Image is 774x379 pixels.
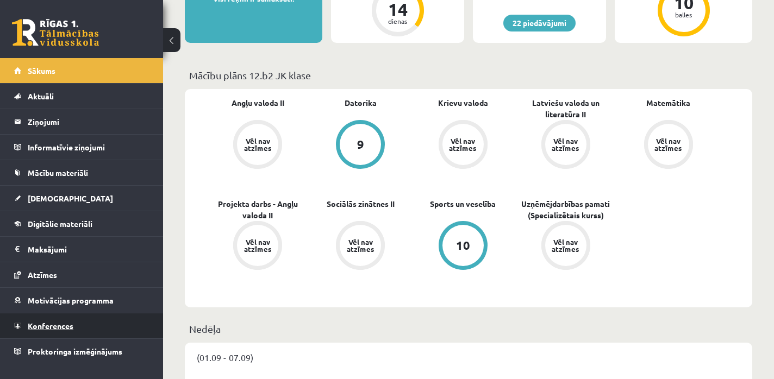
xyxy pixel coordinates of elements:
a: 10 [412,221,515,272]
a: Uzņēmējdarbības pamati (Specializētais kurss) [514,198,617,221]
a: Latviešu valoda un literatūra II [514,97,617,120]
span: Motivācijas programma [28,295,114,305]
span: Konferences [28,321,73,331]
a: Proktoringa izmēģinājums [14,339,149,364]
a: Digitālie materiāli [14,211,149,236]
a: Maksājumi [14,237,149,262]
a: Vēl nav atzīmes [207,120,309,171]
div: 14 [382,1,414,18]
a: Vēl nav atzīmes [617,120,720,171]
a: Atzīmes [14,262,149,287]
a: Ziņojumi [14,109,149,134]
a: Sākums [14,58,149,83]
a: Motivācijas programma [14,288,149,313]
div: 9 [357,138,364,150]
a: Mācību materiāli [14,160,149,185]
div: Vēl nav atzīmes [448,137,478,151]
a: Informatīvie ziņojumi [14,135,149,160]
a: 22 piedāvājumi [503,15,576,31]
a: Sports un veselība [430,198,496,210]
a: Vēl nav atzīmes [309,221,412,272]
a: Krievu valoda [438,97,488,109]
a: [DEMOGRAPHIC_DATA] [14,186,149,211]
div: Vēl nav atzīmes [242,238,273,252]
a: Projekta darbs - Angļu valoda II [207,198,309,221]
a: Rīgas 1. Tālmācības vidusskola [12,19,99,46]
a: Angļu valoda II [232,97,284,109]
span: Digitālie materiāli [28,219,92,229]
p: Nedēļa [189,321,748,336]
a: Datorika [345,97,377,109]
div: Vēl nav atzīmes [653,137,684,151]
div: dienas [382,18,414,24]
span: Sākums [28,66,55,75]
div: Vēl nav atzīmes [242,137,273,151]
span: [DEMOGRAPHIC_DATA] [28,193,113,203]
div: 10 [456,239,470,251]
div: Vēl nav atzīmes [551,137,581,151]
a: 9 [309,120,412,171]
span: Atzīmes [28,270,57,280]
a: Matemātika [646,97,690,109]
div: Vēl nav atzīmes [551,238,581,252]
span: Mācību materiāli [28,168,88,178]
div: (01.09 - 07.09) [185,343,752,372]
div: Vēl nav atzīmes [345,238,376,252]
a: Vēl nav atzīmes [514,120,617,171]
p: Mācību plāns 12.b2 JK klase [189,68,748,83]
legend: Ziņojumi [28,109,149,134]
legend: Maksājumi [28,237,149,262]
a: Vēl nav atzīmes [412,120,515,171]
div: balles [667,11,700,18]
legend: Informatīvie ziņojumi [28,135,149,160]
span: Proktoringa izmēģinājums [28,346,122,356]
a: Vēl nav atzīmes [514,221,617,272]
a: Vēl nav atzīmes [207,221,309,272]
a: Aktuāli [14,84,149,109]
a: Konferences [14,313,149,338]
span: Aktuāli [28,91,54,101]
a: Sociālās zinātnes II [327,198,395,210]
